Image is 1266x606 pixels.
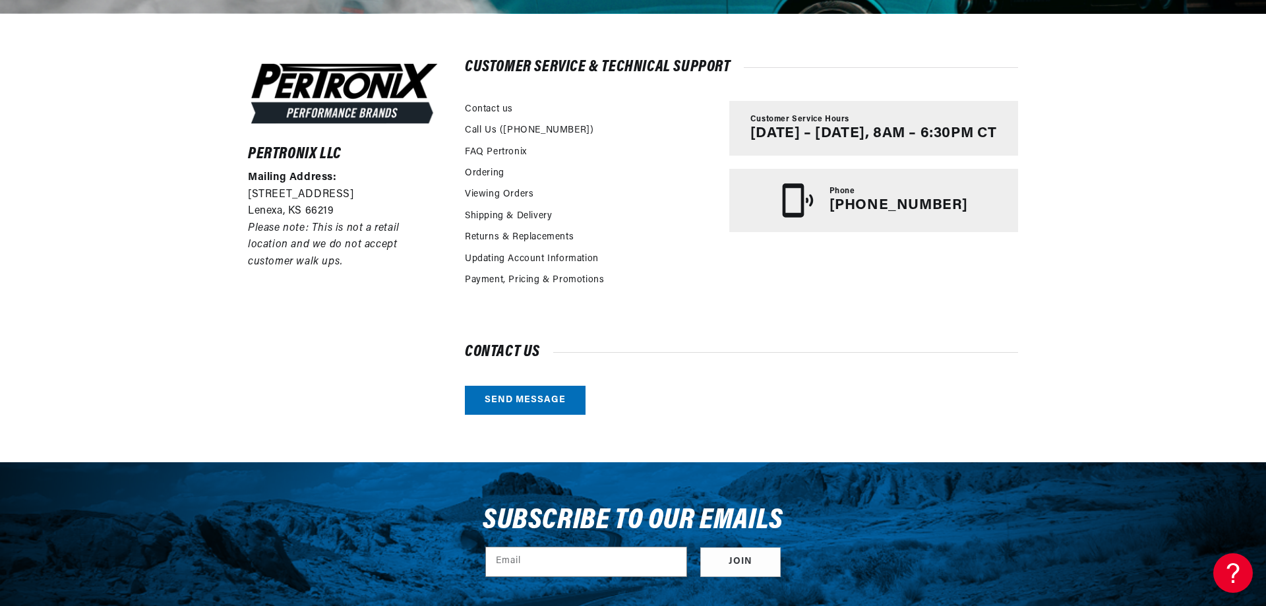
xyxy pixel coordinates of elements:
a: Payment, Pricing & Promotions [465,273,604,288]
span: Phone [829,186,855,197]
h6: Pertronix LLC [248,148,440,161]
h2: Contact us [465,346,1018,359]
a: Contact us [465,102,513,117]
a: FAQ Pertronix [465,145,527,160]
p: [DATE] – [DATE], 8AM – 6:30PM CT [750,125,997,142]
p: Lenexa, KS 66219 [248,203,440,220]
a: Updating Account Information [465,252,599,266]
a: Phone [PHONE_NUMBER] [729,169,1018,232]
a: Send message [465,386,586,415]
input: Email [486,547,686,576]
p: [STREET_ADDRESS] [248,187,440,204]
a: Shipping & Delivery [465,209,552,224]
a: Call Us ([PHONE_NUMBER]) [465,123,593,138]
strong: Mailing Address: [248,172,337,183]
button: Subscribe [700,547,781,577]
a: Viewing Orders [465,187,533,202]
em: Please note: This is not a retail location and we do not accept customer walk ups. [248,223,400,267]
span: Customer Service Hours [750,114,849,125]
p: [PHONE_NUMBER] [829,197,968,214]
a: Ordering [465,166,504,181]
a: Returns & Replacements [465,230,574,245]
h3: Subscribe to our emails [483,508,783,533]
h2: Customer Service & Technical Support [465,61,1018,74]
